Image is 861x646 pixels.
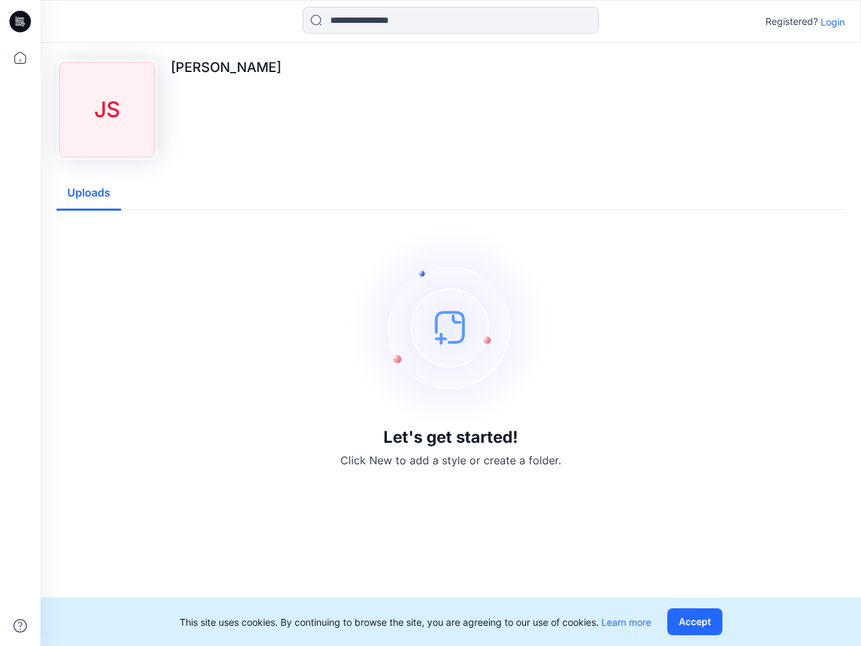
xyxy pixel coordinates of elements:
[383,428,518,447] h3: Let's get started!
[59,62,155,157] div: JS
[340,452,561,468] p: Click New to add a style or create a folder.
[180,615,651,629] p: This site uses cookies. By continuing to browse the site, you are agreeing to our use of cookies.
[171,59,281,75] p: [PERSON_NAME]
[601,616,651,628] a: Learn more
[821,15,845,29] p: Login
[667,608,722,635] button: Accept
[57,176,121,211] button: Uploads
[765,13,818,30] p: Registered?
[350,226,552,428] img: empty-state-image.svg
